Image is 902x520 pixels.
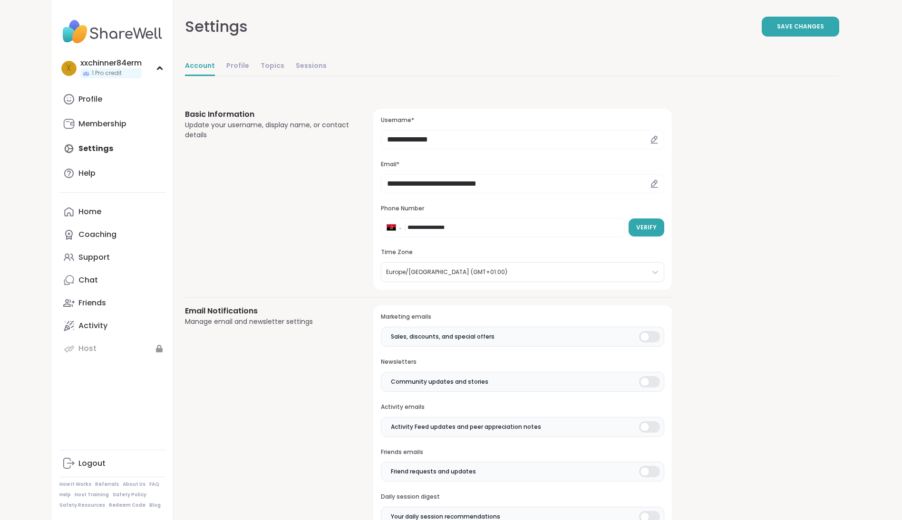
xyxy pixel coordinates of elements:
a: Logout [59,452,165,475]
span: Verify [636,223,657,232]
h3: Activity emails [381,403,664,411]
a: Blog [149,502,161,509]
a: Safety Policy [113,492,146,498]
a: Help [59,162,165,185]
a: Profile [226,57,249,76]
div: Support [78,252,110,263]
a: Safety Resources [59,502,105,509]
span: x [66,62,71,75]
h3: Email* [381,161,664,169]
span: Save Changes [777,22,824,31]
a: Chat [59,269,165,292]
button: Save Changes [762,17,839,37]
a: About Us [123,481,145,488]
a: Sessions [296,57,327,76]
span: Friend requests and updates [391,467,476,476]
div: Settings [185,15,248,38]
a: Friends [59,292,165,314]
div: Update your username, display name, or contact details [185,120,351,140]
div: Activity [78,321,107,331]
h3: Time Zone [381,248,664,256]
h3: Newsletters [381,358,664,366]
a: Host [59,337,165,360]
span: Community updates and stories [391,378,488,386]
div: Help [78,168,96,179]
span: Activity Feed updates and peer appreciation notes [391,423,541,431]
a: Account [185,57,215,76]
button: Verify [629,218,664,236]
img: ShareWell Nav Logo [59,15,165,48]
a: Host Training [75,492,109,498]
h3: Marketing emails [381,313,664,321]
h3: Phone Number [381,205,664,213]
h3: Username* [381,116,664,124]
a: Referrals [95,481,119,488]
a: Activity [59,314,165,337]
h3: Friends emails [381,448,664,456]
span: 1 Pro credit [92,69,122,77]
a: How It Works [59,481,91,488]
a: Home [59,200,165,223]
div: Friends [78,298,106,308]
span: Sales, discounts, and special offers [391,332,495,341]
div: Profile [78,94,102,104]
a: Redeem Code [109,502,145,509]
h3: Email Notifications [185,305,351,317]
div: xxchinner84erm [80,58,142,68]
a: Help [59,492,71,498]
a: Support [59,246,165,269]
div: Membership [78,119,126,129]
div: Chat [78,275,98,285]
div: Coaching [78,229,116,240]
div: Home [78,207,101,217]
h3: Daily session digest [381,493,664,501]
div: Logout [78,458,106,469]
div: Host [78,343,97,354]
a: Topics [261,57,284,76]
a: Profile [59,88,165,111]
div: Manage email and newsletter settings [185,317,351,327]
h3: Basic Information [185,109,351,120]
a: FAQ [149,481,159,488]
a: Coaching [59,223,165,246]
a: Membership [59,113,165,135]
